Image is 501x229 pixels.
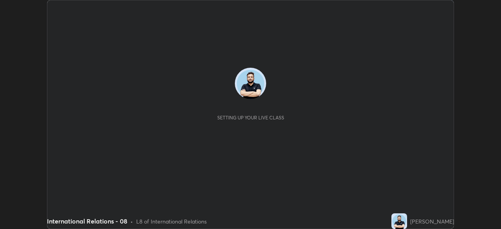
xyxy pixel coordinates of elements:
div: Setting up your live class [217,115,284,121]
div: [PERSON_NAME] [410,217,454,225]
div: L8 of International Relations [136,217,207,225]
img: 8a7944637a4c453e8737046d72cd9e64.jpg [391,213,407,229]
div: International Relations - 08 [47,216,127,226]
div: • [130,217,133,225]
img: 8a7944637a4c453e8737046d72cd9e64.jpg [235,68,266,99]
